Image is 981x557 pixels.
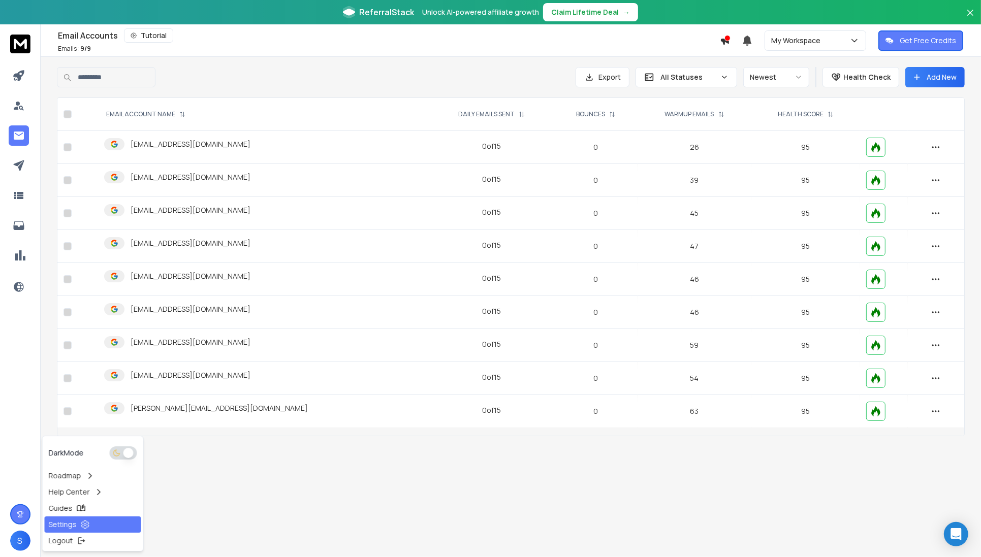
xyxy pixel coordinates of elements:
p: Get Free Credits [900,36,956,46]
p: [EMAIL_ADDRESS][DOMAIN_NAME] [131,337,250,347]
button: Tutorial [124,28,173,43]
p: [EMAIL_ADDRESS][DOMAIN_NAME] [131,238,250,248]
a: Help Center [45,484,141,500]
td: 95 [751,230,860,263]
div: EMAIL ACCOUNT NAME [106,110,185,118]
p: Emails : [58,45,91,53]
button: Claim Lifetime Deal→ [543,3,638,21]
p: [EMAIL_ADDRESS][DOMAIN_NAME] [131,205,250,215]
td: 39 [638,164,751,197]
p: 0 [560,274,631,284]
a: Roadmap [45,468,141,484]
td: 63 [638,395,751,428]
p: DAILY EMAILS SENT [458,110,515,118]
div: 0 of 15 [482,240,501,250]
p: BOUNCES [576,110,605,118]
p: Settings [49,519,77,530]
div: 0 of 15 [482,372,501,382]
p: 0 [560,208,631,218]
td: 95 [751,197,860,230]
p: [EMAIL_ADDRESS][DOMAIN_NAME] [131,370,250,380]
span: 9 / 9 [80,44,91,53]
td: 47 [638,230,751,263]
div: 0 of 15 [482,306,501,316]
p: [EMAIL_ADDRESS][DOMAIN_NAME] [131,139,250,149]
p: Logout [49,536,73,546]
td: 46 [638,263,751,296]
span: → [623,7,630,17]
div: 0 of 15 [482,141,501,151]
div: 0 of 15 [482,339,501,349]
td: 95 [751,395,860,428]
p: Dark Mode [49,448,84,458]
td: 46 [638,296,751,329]
p: Unlock AI-powered affiliate growth [422,7,539,17]
button: Export [576,67,629,87]
p: [EMAIL_ADDRESS][DOMAIN_NAME] [131,304,250,314]
button: Get Free Credits [878,30,963,51]
p: Health Check [843,72,891,82]
p: 0 [560,373,631,383]
button: S [10,531,30,551]
p: 0 [560,406,631,416]
p: WARMUP EMAILS [665,110,714,118]
td: 95 [751,362,860,395]
td: 95 [751,263,860,296]
td: 59 [638,329,751,362]
p: [EMAIL_ADDRESS][DOMAIN_NAME] [131,271,250,281]
button: Newest [743,67,809,87]
button: Close banner [964,6,977,30]
div: Open Intercom Messenger [944,522,968,546]
p: Roadmap [49,471,81,481]
div: 0 of 15 [482,273,501,283]
span: ReferralStack [359,6,414,18]
div: 0 of 15 [482,405,501,415]
button: Add New [905,67,965,87]
td: 95 [751,329,860,362]
p: 0 [560,241,631,251]
p: HEALTH SCORE [778,110,824,118]
p: 0 [560,307,631,317]
p: 0 [560,142,631,152]
a: Settings [45,516,141,533]
td: 95 [751,164,860,197]
p: [EMAIL_ADDRESS][DOMAIN_NAME] [131,172,250,182]
button: Health Check [822,67,899,87]
div: Email Accounts [58,28,720,43]
div: 0 of 15 [482,174,501,184]
p: Help Center [49,487,90,497]
a: Guides [45,500,141,516]
td: 54 [638,362,751,395]
p: 0 [560,340,631,350]
td: 95 [751,296,860,329]
td: 95 [751,131,860,164]
p: [PERSON_NAME][EMAIL_ADDRESS][DOMAIN_NAME] [131,403,308,413]
p: My Workspace [771,36,825,46]
td: 26 [638,131,751,164]
p: Guides [49,503,73,513]
td: 45 [638,197,751,230]
div: 0 of 15 [482,207,501,217]
p: 0 [560,175,631,185]
p: All Statuses [660,72,716,82]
